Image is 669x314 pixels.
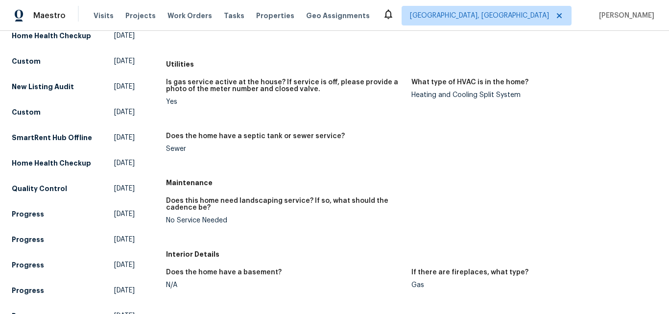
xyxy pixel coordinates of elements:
[114,31,135,41] span: [DATE]
[12,31,91,41] h5: Home Health Checkup
[411,79,528,86] h5: What type of HVAC is in the home?
[411,269,528,276] h5: If there are fireplaces, what type?
[12,235,44,244] h5: Progress
[224,12,244,19] span: Tasks
[166,79,404,93] h5: Is gas service active at the house? If service is off, please provide a photo of the meter number...
[12,133,92,143] h5: SmartRent Hub Offline
[114,260,135,270] span: [DATE]
[166,145,404,152] div: Sewer
[114,107,135,117] span: [DATE]
[125,11,156,21] span: Projects
[12,129,135,146] a: SmartRent Hub Offline[DATE]
[12,27,135,45] a: Home Health Checkup[DATE]
[12,52,135,70] a: Custom[DATE]
[12,184,67,193] h5: Quality Control
[12,158,91,168] h5: Home Health Checkup
[166,59,657,69] h5: Utilities
[114,235,135,244] span: [DATE]
[256,11,294,21] span: Properties
[12,154,135,172] a: Home Health Checkup[DATE]
[166,98,404,105] div: Yes
[12,78,135,96] a: New Listing Audit[DATE]
[114,158,135,168] span: [DATE]
[166,282,404,289] div: N/A
[12,180,135,197] a: Quality Control[DATE]
[166,269,282,276] h5: Does the home have a basement?
[114,56,135,66] span: [DATE]
[12,82,74,92] h5: New Listing Audit
[114,82,135,92] span: [DATE]
[33,11,66,21] span: Maestro
[166,217,404,224] div: No Service Needed
[167,11,212,21] span: Work Orders
[12,209,44,219] h5: Progress
[12,56,41,66] h5: Custom
[12,260,44,270] h5: Progress
[12,107,41,117] h5: Custom
[595,11,654,21] span: [PERSON_NAME]
[114,209,135,219] span: [DATE]
[12,103,135,121] a: Custom[DATE]
[411,282,649,289] div: Gas
[166,178,657,188] h5: Maintenance
[114,184,135,193] span: [DATE]
[114,133,135,143] span: [DATE]
[410,11,549,21] span: [GEOGRAPHIC_DATA], [GEOGRAPHIC_DATA]
[12,282,135,299] a: Progress[DATE]
[306,11,370,21] span: Geo Assignments
[411,92,649,98] div: Heating and Cooling Split System
[166,249,657,259] h5: Interior Details
[12,205,135,223] a: Progress[DATE]
[12,286,44,295] h5: Progress
[12,256,135,274] a: Progress[DATE]
[114,286,135,295] span: [DATE]
[94,11,114,21] span: Visits
[12,231,135,248] a: Progress[DATE]
[166,197,404,211] h5: Does this home need landscaping service? If so, what should the cadence be?
[166,133,345,140] h5: Does the home have a septic tank or sewer service?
